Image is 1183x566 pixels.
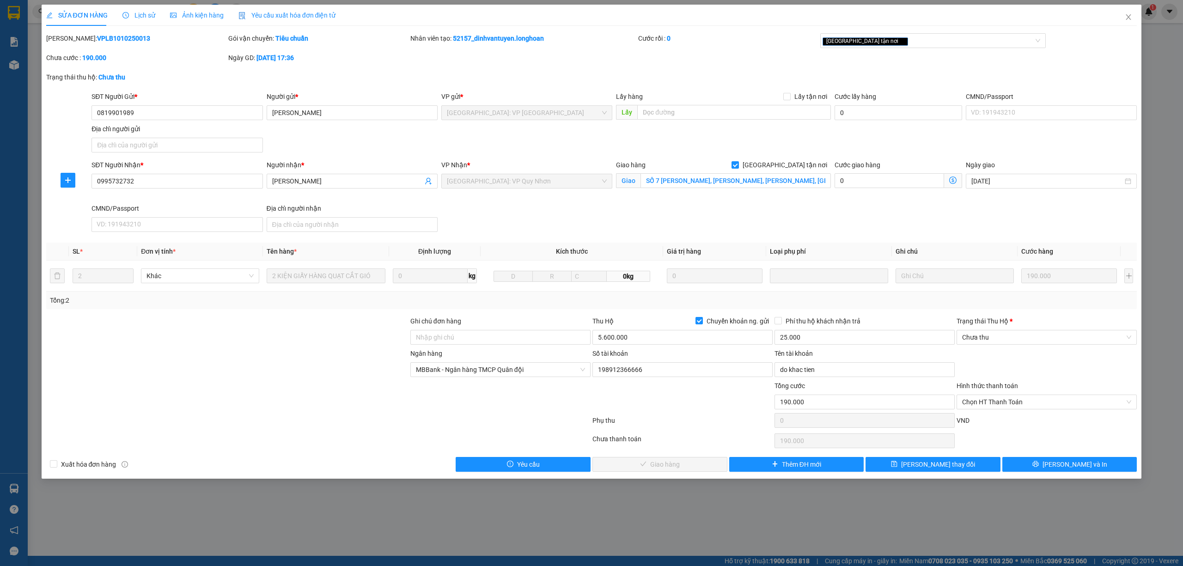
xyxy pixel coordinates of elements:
span: Kích thước [556,248,588,255]
button: exclamation-circleYêu cầu [456,457,591,472]
span: Bình Định: VP Quy Nhơn [447,174,607,188]
input: Giao tận nơi [640,173,831,188]
b: 190.000 [82,54,106,61]
input: Ghi chú đơn hàng [410,330,591,345]
button: plus [61,173,75,188]
span: SL [73,248,80,255]
div: [PERSON_NAME]: [46,33,226,43]
div: Ngày GD: [228,53,409,63]
span: Chuyển khoản ng. gửi [703,316,773,326]
span: plus [61,176,75,184]
label: Hình thức thanh toán [957,382,1018,390]
span: Yêu cầu xuất hóa đơn điện tử [238,12,336,19]
span: MBBank - Ngân hàng TMCP Quân đội [416,363,585,377]
span: clock-circle [122,12,129,18]
div: VP gửi [441,91,612,102]
input: Dọc đường [637,105,831,120]
div: SĐT Người Gửi [91,91,262,102]
input: 0 [667,268,762,283]
span: VP Nhận [441,161,467,169]
div: CMND/Passport [91,203,262,213]
th: Ghi chú [892,243,1018,261]
span: save [891,461,897,468]
span: Thu Hộ [592,317,614,325]
b: Tiêu chuẩn [275,35,308,42]
button: plusThêm ĐH mới [729,457,864,472]
input: Cước lấy hàng [835,105,962,120]
span: [PHONE_NUMBER] - [DOMAIN_NAME] [22,55,154,90]
label: Cước lấy hàng [835,93,876,100]
img: icon [238,12,246,19]
span: 0kg [607,271,650,282]
span: Giao [616,173,640,188]
span: close [900,39,904,43]
input: Địa chỉ của người gửi [91,138,262,152]
span: Giá trị hàng [667,248,701,255]
span: Lấy hàng [616,93,643,100]
span: close [1125,13,1132,21]
strong: (Công Ty TNHH Chuyển Phát Nhanh Bảo An - MST: 0109597835) [18,37,156,52]
span: Phí thu hộ khách nhận trả [782,316,864,326]
span: SỬA ĐƠN HÀNG [46,12,108,19]
span: Thêm ĐH mới [782,459,821,469]
span: Xuất hóa đơn hàng [57,459,120,469]
button: save[PERSON_NAME] thay đổi [866,457,1000,472]
input: Ghi Chú [896,268,1014,283]
label: Tên tài khoản [774,350,813,357]
div: Địa chỉ người gửi [91,124,262,134]
button: checkGiao hàng [592,457,727,472]
input: C [571,271,607,282]
div: CMND/Passport [966,91,1137,102]
span: Chưa thu [962,330,1131,344]
input: Cước giao hàng [835,173,944,188]
b: [DATE] 17:36 [256,54,294,61]
input: 0 [1021,268,1117,283]
span: kg [468,268,477,283]
input: Ngày giao [971,176,1123,186]
div: Nhân viên tạo: [410,33,636,43]
span: picture [170,12,177,18]
div: Cước rồi : [638,33,818,43]
span: Cước hàng [1021,248,1053,255]
span: info-circle [122,461,128,468]
input: D [494,271,533,282]
button: Close [1116,5,1141,30]
span: Lấy tận nơi [791,91,831,102]
div: Địa chỉ người nhận [267,203,438,213]
button: printer[PERSON_NAME] và In [1002,457,1137,472]
input: Tên tài khoản [774,362,955,377]
div: Chưa thanh toán [591,434,774,450]
button: plus [1124,268,1133,283]
span: edit [46,12,53,18]
span: Định lượng [418,248,451,255]
input: R [532,271,572,282]
span: user-add [425,177,432,185]
b: 0 [667,35,671,42]
div: Trạng thái Thu Hộ [957,316,1137,326]
span: Tên hàng [267,248,297,255]
b: VPLB1010250013 [97,35,150,42]
input: Địa chỉ của người nhận [267,217,438,232]
span: Chọn HT Thanh Toán [962,395,1131,409]
span: Tổng cước [774,382,805,390]
span: [PERSON_NAME] thay đổi [901,459,975,469]
span: Lịch sử [122,12,155,19]
span: Khác [146,269,254,283]
span: Yêu cầu [517,459,540,469]
span: [GEOGRAPHIC_DATA] tận nơi [823,37,908,46]
label: Cước giao hàng [835,161,880,169]
span: Ảnh kiện hàng [170,12,224,19]
span: plus [772,461,778,468]
div: Chưa cước : [46,53,226,63]
div: Trạng thái thu hộ: [46,72,272,82]
label: Số tài khoản [592,350,628,357]
span: VND [957,417,970,424]
span: dollar-circle [949,176,957,184]
b: 52157_dinhvantuyen.longhoan [453,35,544,42]
div: Gói vận chuyển: [228,33,409,43]
span: Giao hàng [616,161,646,169]
label: Ngày giao [966,161,995,169]
input: VD: Bàn, Ghế [267,268,385,283]
div: Người nhận [267,160,438,170]
b: Chưa thu [98,73,125,81]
